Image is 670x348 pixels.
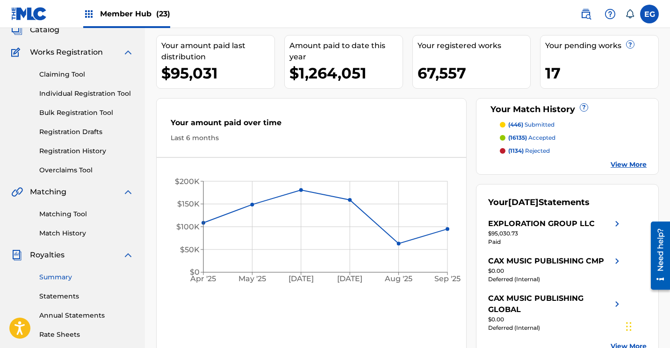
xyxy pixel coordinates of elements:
[11,24,59,36] a: CatalogCatalog
[488,238,623,246] div: Paid
[161,63,274,84] div: $95,031
[171,117,452,133] div: Your amount paid over time
[11,7,47,21] img: MLC Logo
[623,303,670,348] iframe: Chat Widget
[122,47,134,58] img: expand
[39,165,134,175] a: Overclaims Tool
[640,5,659,23] div: User Menu
[11,24,22,36] img: Catalog
[11,249,22,261] img: Royalties
[39,89,134,99] a: Individual Registration Tool
[488,315,623,324] div: $0.00
[122,249,134,261] img: expand
[288,274,314,283] tspan: [DATE]
[601,5,620,23] div: Help
[508,121,555,129] p: submitted
[488,256,623,284] a: CAX MUSIC PUBLISHING CMPright chevron icon$0.00Deferred (Internal)
[612,293,623,315] img: right chevron icon
[434,274,461,283] tspan: Sep '25
[177,199,200,208] tspan: $150K
[627,41,634,48] span: ?
[488,229,623,238] div: $95,030.73
[580,104,588,111] span: ?
[39,127,134,137] a: Registration Drafts
[545,63,658,84] div: 17
[30,47,103,58] span: Works Registration
[488,293,612,315] div: CAX MUSIC PUBLISHING GLOBAL
[580,8,591,20] img: search
[39,70,134,79] a: Claiming Tool
[180,245,200,254] tspan: $50K
[176,222,200,231] tspan: $100K
[83,8,94,20] img: Top Rightsholders
[488,103,647,116] div: Your Match History
[508,134,527,141] span: (16135)
[161,40,274,63] div: Your amount paid last distribution
[508,134,555,142] p: accepted
[238,274,266,283] tspan: May '25
[39,330,134,340] a: Rate Sheets
[500,134,647,142] a: (16135) accepted
[612,256,623,267] img: right chevron icon
[11,47,23,58] img: Works Registration
[508,147,550,155] p: rejected
[30,249,65,261] span: Royalties
[605,8,616,20] img: help
[418,40,531,51] div: Your registered works
[644,218,670,293] iframe: Resource Center
[488,256,604,267] div: CAX MUSIC PUBLISHING CMP
[488,324,623,332] div: Deferred (Internal)
[39,146,134,156] a: Registration History
[488,275,623,284] div: Deferred (Internal)
[625,9,634,19] div: Notifications
[488,218,623,246] a: EXPLORATION GROUP LLCright chevron icon$95,030.73Paid
[500,121,647,129] a: (446) submitted
[39,291,134,301] a: Statements
[39,272,134,282] a: Summary
[190,268,200,277] tspan: $0
[122,186,134,198] img: expand
[576,5,595,23] a: Public Search
[190,274,216,283] tspan: Apr '25
[39,311,134,320] a: Annual Statements
[488,293,623,332] a: CAX MUSIC PUBLISHING GLOBALright chevron icon$0.00Deferred (Internal)
[418,63,531,84] div: 67,557
[30,186,66,198] span: Matching
[289,40,403,63] div: Amount paid to date this year
[500,147,647,155] a: (1134) rejected
[626,312,632,341] div: Drag
[39,209,134,219] a: Matching Tool
[488,218,595,229] div: EXPLORATION GROUP LLC
[289,63,403,84] div: $1,264,051
[39,228,134,238] a: Match History
[30,24,59,36] span: Catalog
[545,40,658,51] div: Your pending works
[488,196,590,209] div: Your Statements
[11,186,23,198] img: Matching
[39,108,134,118] a: Bulk Registration Tool
[612,218,623,229] img: right chevron icon
[508,121,523,128] span: (446)
[488,267,623,275] div: $0.00
[100,8,170,19] span: Member Hub
[611,160,647,170] a: View More
[175,177,200,186] tspan: $200K
[337,274,362,283] tspan: [DATE]
[508,197,539,207] span: [DATE]
[508,147,524,154] span: (1134)
[156,9,170,18] span: (23)
[384,274,412,283] tspan: Aug '25
[171,133,452,143] div: Last 6 months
